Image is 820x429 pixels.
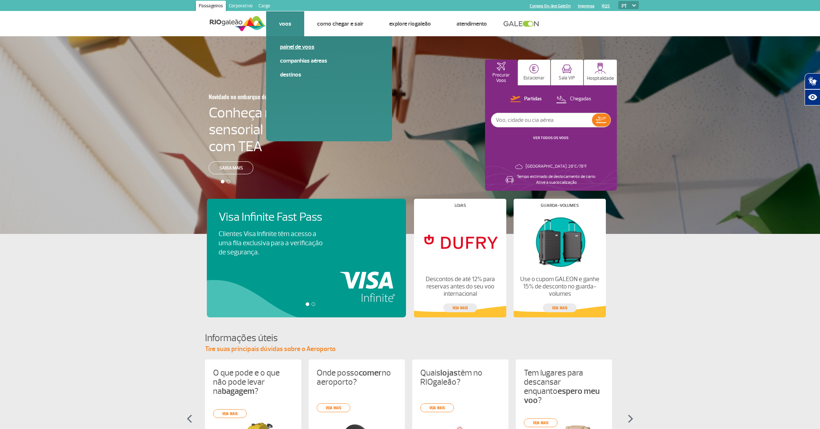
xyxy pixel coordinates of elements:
[280,71,378,79] a: Destinos
[517,174,596,186] p: Tempo estimado de deslocamento de carro: Ative a sua localização
[805,73,820,105] div: Plugin de acessibilidade da Hand Talk.
[531,135,571,141] button: VER TODOS OS VOOS
[209,89,331,104] h3: Novidade no embarque doméstico
[317,403,350,412] a: veja mais
[508,94,544,104] button: Partidas
[187,414,192,423] img: seta-esquerda
[541,204,579,208] h4: Guarda-volumes
[389,20,431,27] a: Explore RIOgaleão
[529,64,539,74] img: carParkingHome.svg
[559,75,575,81] p: Sala VIP
[226,1,256,12] a: Corporativo
[420,403,454,412] a: veja mais
[420,368,500,387] p: Quais têm no RIOgaleão?
[205,345,615,354] p: Tire suas principais dúvidas sobre o Aeroporto
[570,96,591,102] p: Chegadas
[256,1,273,12] a: Cargo
[491,113,592,127] input: Voo, cidade ou cia aérea
[280,57,378,65] a: Companhias Aéreas
[420,213,500,270] img: Lojas
[317,368,397,387] p: Onde posso no aeroporto?
[628,414,633,423] img: seta-direita
[524,96,542,102] p: Partidas
[520,276,600,298] p: Use o cupom GALEON e ganhe 15% de desconto no guarda-volumes
[489,72,514,83] p: Procurar Voos
[222,386,254,396] strong: bagagem
[213,368,293,396] p: O que pode e o que não pode levar na ?
[219,210,335,224] h4: Visa Infinite Fast Pass
[520,213,600,270] img: Guarda-volumes
[209,104,367,155] h4: Conheça nossa sala sensorial para passageiros com TEA
[578,4,594,8] a: Imprensa
[524,418,558,427] a: veja mais
[533,135,569,140] a: VER TODOS OS VOOS
[440,368,458,378] strong: lojas
[209,161,253,174] a: Saiba mais
[280,43,378,51] a: Painel de voos
[594,63,606,74] img: hospitality.svg
[523,75,545,81] p: Estacionar
[526,164,587,169] p: [GEOGRAPHIC_DATA]: 26°C/78°F
[279,20,291,27] a: Voos
[554,94,593,104] button: Chegadas
[805,89,820,105] button: Abrir recursos assistivos.
[456,20,487,27] a: Atendimento
[420,276,500,298] p: Descontos de até 12% para reservas antes do seu voo internacional
[219,210,394,257] a: Visa Infinite Fast PassClientes Visa Infinite têm acesso a uma fila exclusiva para a verificação ...
[584,60,617,85] button: Hospitalidade
[562,64,572,74] img: vipRoom.svg
[602,4,610,8] a: RQS
[317,20,364,27] a: Como chegar e sair
[524,368,604,405] p: Tem lugares para descansar enquanto ?
[551,60,583,85] button: Sala VIP
[485,60,517,85] button: Procurar Voos
[497,62,506,71] img: airplaneHomeActive.svg
[213,409,247,418] a: veja mais
[455,204,466,208] h4: Lojas
[443,303,477,312] a: veja mais
[219,230,323,257] p: Clientes Visa Infinite têm acesso a uma fila exclusiva para a verificação de segurança.
[518,60,550,85] button: Estacionar
[524,386,600,406] strong: espero meu voo
[805,73,820,89] button: Abrir tradutor de língua de sinais.
[587,76,614,81] p: Hospitalidade
[205,331,615,345] h4: Informações úteis
[543,303,577,312] a: veja mais
[359,368,382,378] strong: comer
[530,4,571,8] a: Compra On-line GaleOn
[196,1,226,12] a: Passageiros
